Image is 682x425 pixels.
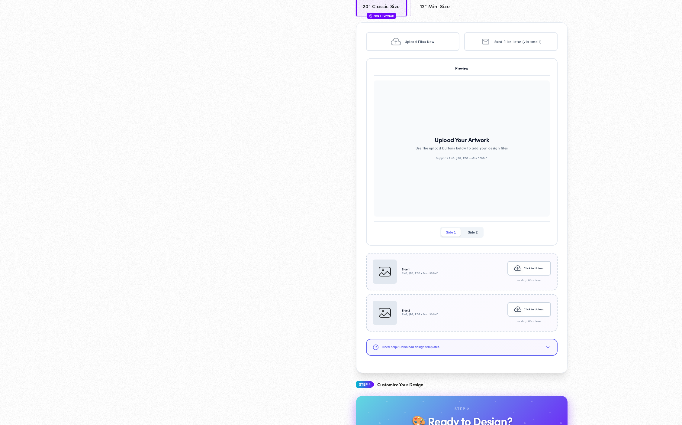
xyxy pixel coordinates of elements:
small: or drop files here [517,319,541,324]
small: or drop files here [517,278,541,283]
button: Side 2 [463,228,482,237]
span: 12" Mini Size [413,2,458,11]
button: Click to Upload [507,261,551,276]
span: Send Files Later (via email) [494,39,542,45]
small: PNG, JPG, PDF • Max 300MB [402,312,439,317]
span: 20" Classic Size [359,2,404,11]
h4: Side 1 [402,268,410,271]
button: Need help? Download design templates [367,339,557,355]
p: Use the upload buttons below to add your design files [416,145,508,151]
img: fire.svg [369,14,372,18]
small: PNG, JPG, PDF • Max 300MB [402,271,439,276]
span: Need help? Download design templates [382,345,439,349]
img: Step 4 [356,379,374,390]
p: Supports PNG, JPG, PDF • Max 300MB [436,153,487,161]
h4: Upload Your Artwork [435,136,489,143]
h4: Side 2 [402,309,410,312]
h3: Preview [455,66,468,70]
h4: Customize Your Design [377,382,423,387]
button: Click to Upload [507,302,551,317]
button: Side 1 [441,228,461,237]
span: Upload Files Now [405,39,435,45]
div: Most Popular [367,13,396,19]
div: Step 2 [455,406,469,412]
